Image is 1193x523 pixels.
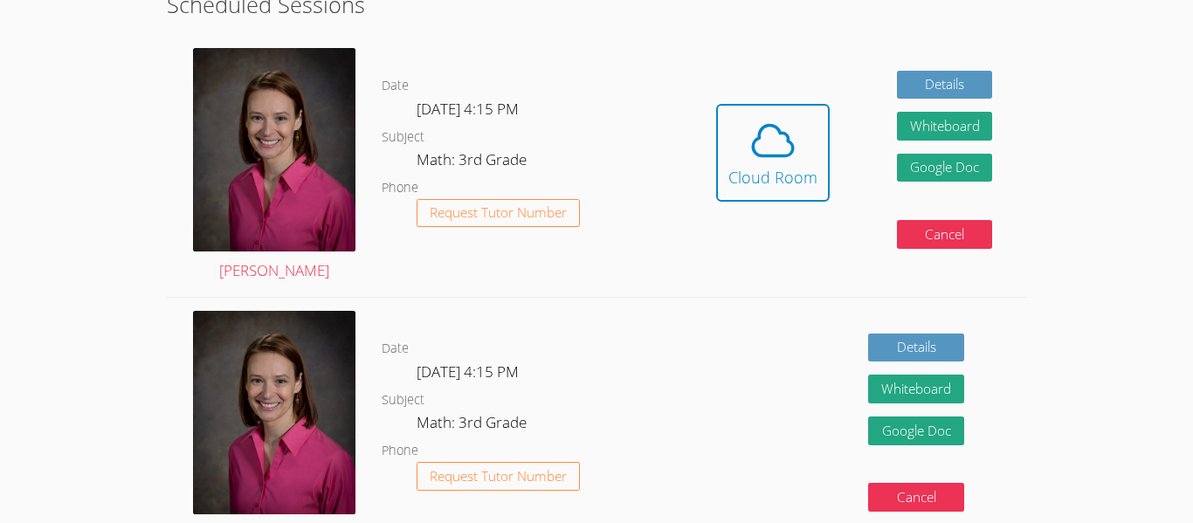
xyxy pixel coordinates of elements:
[868,483,964,512] button: Cancel
[417,199,580,228] button: Request Tutor Number
[868,416,964,445] a: Google Doc
[897,71,993,100] a: Details
[430,470,567,483] span: Request Tutor Number
[728,165,817,189] div: Cloud Room
[193,311,355,513] img: Miller_Becky_headshot%20(3).jpg
[382,75,409,97] dt: Date
[417,462,580,491] button: Request Tutor Number
[417,99,519,119] span: [DATE] 4:15 PM
[868,375,964,403] button: Whiteboard
[382,338,409,360] dt: Date
[382,389,424,411] dt: Subject
[417,361,519,382] span: [DATE] 4:15 PM
[868,334,964,362] a: Details
[897,112,993,141] button: Whiteboard
[193,48,355,251] img: Miller_Becky_headshot%20(3).jpg
[417,410,530,440] dd: Math: 3rd Grade
[193,48,355,284] a: [PERSON_NAME]
[716,104,830,202] button: Cloud Room
[382,440,418,462] dt: Phone
[897,154,993,182] a: Google Doc
[897,220,993,249] button: Cancel
[382,177,418,199] dt: Phone
[417,148,530,177] dd: Math: 3rd Grade
[382,127,424,148] dt: Subject
[430,206,567,219] span: Request Tutor Number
